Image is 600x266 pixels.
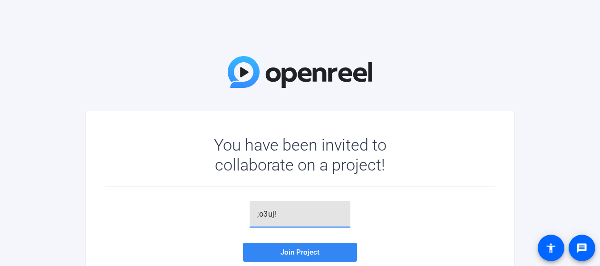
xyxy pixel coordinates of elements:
[228,56,372,88] img: OpenReel Logo
[257,209,343,220] input: Password
[576,242,588,254] mat-icon: message
[186,135,414,175] div: You have been invited to collaborate on a project!
[545,242,557,254] mat-icon: accessibility
[281,248,319,256] span: Join Project
[243,243,357,262] button: Join Project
